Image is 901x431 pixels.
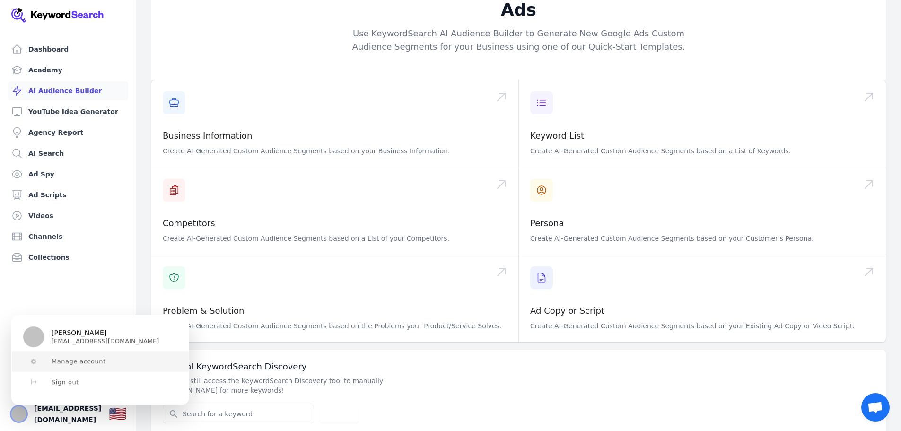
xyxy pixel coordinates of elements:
[23,326,44,347] img: Rachael Candler
[52,378,79,386] span: Sign out
[8,123,128,142] a: Agency Report
[11,8,104,23] img: Your Company
[8,144,128,163] a: AI Search
[34,403,101,425] span: [EMAIL_ADDRESS][DOMAIN_NAME]
[861,393,890,422] a: Open chat
[320,405,359,423] button: Search
[530,218,564,228] a: Persona
[163,361,875,372] h3: Manual KeywordSearch Discovery
[8,248,128,267] a: Collections
[8,61,128,79] a: Academy
[530,131,584,141] a: Keyword List
[8,81,128,100] a: AI Audience Builder
[52,337,159,344] p: [EMAIL_ADDRESS][DOMAIN_NAME]
[8,206,128,225] a: Videos
[8,40,128,59] a: Dashboard
[163,131,252,141] a: Business Information
[11,406,26,422] img: Rachael Candler
[8,102,128,121] a: YouTube Idea Generator
[52,358,106,365] span: Manage account
[163,218,215,228] a: Competitors
[8,165,128,184] a: Ad Spy
[8,185,128,204] a: Ad Scripts
[11,315,189,405] div: User button popover
[530,306,604,316] a: Ad Copy or Script
[163,376,435,395] p: You can still access the KeywordSearch Discovery tool to manually [PERSON_NAME] for more keywords!
[163,306,244,316] a: Problem & Solution
[8,227,128,246] a: Channels
[11,406,26,422] button: Close user button
[337,27,700,53] p: Use KeywordSearch AI Audience Builder to Generate New Google Ads Custom Audience Segments for you...
[52,329,106,337] span: [PERSON_NAME]
[109,405,126,422] div: 🇺🇸
[163,405,314,423] input: Search for a keyword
